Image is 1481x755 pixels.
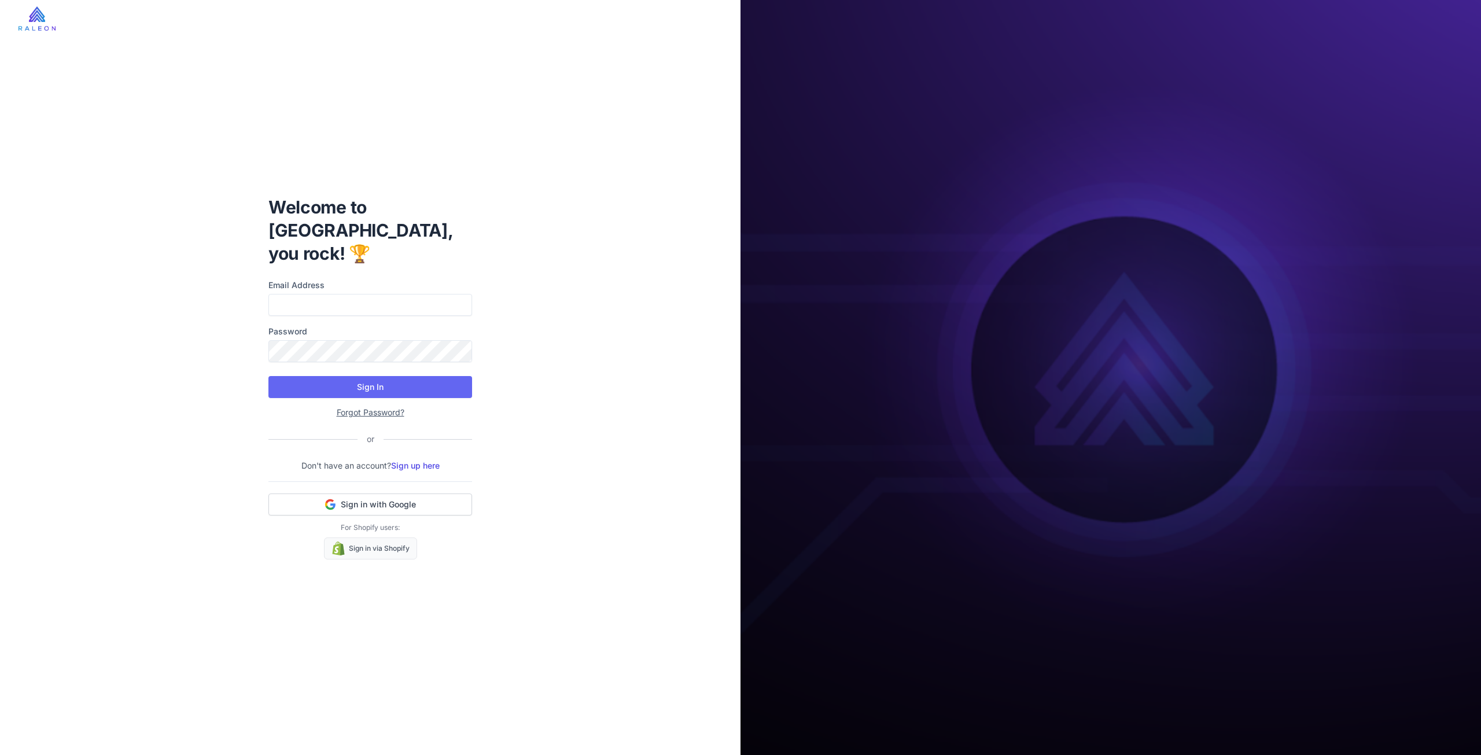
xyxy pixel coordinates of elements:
[268,325,472,338] label: Password
[358,433,384,445] div: or
[391,461,440,470] a: Sign up here
[268,196,472,265] h1: Welcome to [GEOGRAPHIC_DATA], you rock! 🏆
[268,376,472,398] button: Sign In
[268,459,472,472] p: Don't have an account?
[268,279,472,292] label: Email Address
[268,493,472,515] button: Sign in with Google
[341,499,416,510] span: Sign in with Google
[19,6,56,31] img: raleon-logo-whitebg.9aac0268.jpg
[324,537,417,559] a: Sign in via Shopify
[337,407,404,417] a: Forgot Password?
[268,522,472,533] p: For Shopify users:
